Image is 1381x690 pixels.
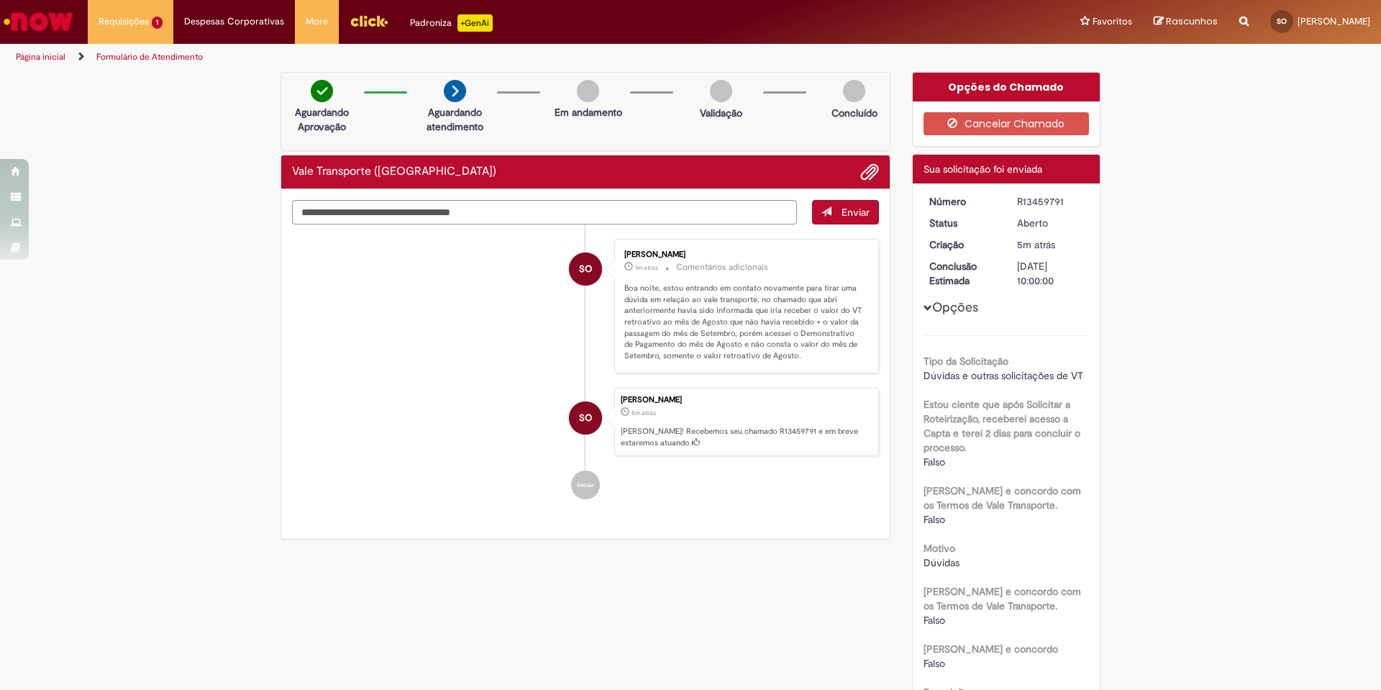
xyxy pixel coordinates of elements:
time: 28/08/2025 18:12:13 [632,409,656,417]
ul: Trilhas de página [11,44,910,71]
img: img-circle-grey.png [843,80,865,102]
img: ServiceNow [1,7,76,36]
b: Motivo [924,542,955,555]
a: Formulário de Atendimento [96,51,203,63]
div: Stephany Aguiar De Oliveira [569,253,602,286]
img: click_logo_yellow_360x200.png [350,10,388,32]
span: Falso [924,614,945,627]
b: Estou ciente que após Solicitar a Roteirização, receberei acesso a Capta e terei 2 dias para conc... [924,398,1080,454]
b: [PERSON_NAME] e concordo [924,643,1058,655]
span: More [306,14,328,29]
textarea: Digite sua mensagem aqui... [292,200,797,224]
div: [DATE] 10:00:00 [1017,259,1084,288]
p: Concluído [831,106,878,120]
time: 28/08/2025 18:12:13 [1017,238,1055,251]
a: Rascunhos [1154,15,1218,29]
p: [PERSON_NAME]! Recebemos seu chamado R13459791 e em breve estaremos atuando. [621,426,871,448]
b: [PERSON_NAME] e concordo com os Termos de Vale Transporte. [924,585,1081,612]
div: Stephany Aguiar De Oliveira [569,401,602,435]
div: Opções do Chamado [913,73,1100,101]
img: img-circle-grey.png [710,80,732,102]
span: Rascunhos [1166,14,1218,28]
small: Comentários adicionais [676,261,768,273]
p: Aguardando atendimento [420,105,490,134]
span: SO [579,252,592,286]
span: 1 [152,17,163,29]
b: Tipo da Solicitação [924,355,1008,368]
span: SO [1277,17,1287,26]
time: 28/08/2025 18:16:32 [635,263,658,272]
button: Enviar [812,200,879,224]
span: [PERSON_NAME] [1298,15,1370,27]
span: Falso [924,657,945,670]
a: Página inicial [16,51,65,63]
p: Validação [700,106,742,120]
span: SO [579,401,592,435]
span: Enviar [842,206,870,219]
li: Stephany Aguiar De Oliveira [292,388,879,457]
div: [PERSON_NAME] [624,250,864,259]
img: check-circle-green.png [311,80,333,102]
span: 1m atrás [635,263,658,272]
span: Falso [924,455,945,468]
dt: Status [919,216,1007,230]
span: Requisições [99,14,149,29]
span: Dúvidas [924,556,960,569]
div: Padroniza [410,14,493,32]
span: Sua solicitação foi enviada [924,163,1042,176]
b: [PERSON_NAME] e concordo com os Termos de Vale Transporte. [924,484,1081,512]
span: Despesas Corporativas [184,14,284,29]
p: Aguardando Aprovação [287,105,357,134]
div: 28/08/2025 18:12:13 [1017,237,1084,252]
img: arrow-next.png [444,80,466,102]
button: Cancelar Chamado [924,112,1090,135]
button: Adicionar anexos [860,163,879,181]
span: Dúvidas e outras solicitações de VT [924,369,1083,382]
span: 5m atrás [632,409,656,417]
div: Aberto [1017,216,1084,230]
div: [PERSON_NAME] [621,396,871,404]
dt: Conclusão Estimada [919,259,1007,288]
div: R13459791 [1017,194,1084,209]
span: Favoritos [1093,14,1132,29]
span: 5m atrás [1017,238,1055,251]
span: Falso [924,513,945,526]
p: +GenAi [457,14,493,32]
dt: Número [919,194,1007,209]
h2: Vale Transporte (VT) Histórico de tíquete [292,165,496,178]
p: Em andamento [555,105,622,119]
img: img-circle-grey.png [577,80,599,102]
ul: Histórico de tíquete [292,224,879,514]
p: Boa noite, estou entrando em contato novamente para tirar uma dúvida em relação ao vale transport... [624,283,864,362]
dt: Criação [919,237,1007,252]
